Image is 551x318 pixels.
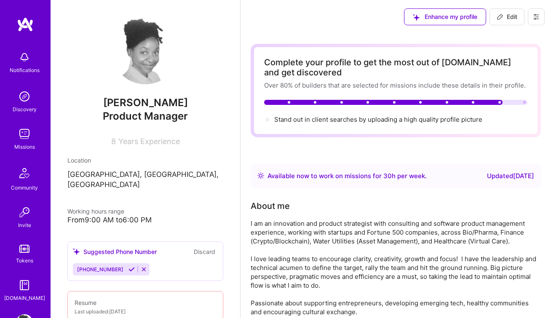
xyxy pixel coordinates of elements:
img: teamwork [16,126,33,142]
div: [DOMAIN_NAME] [4,294,45,302]
div: Stand out in client searches by uploading a high quality profile picture [274,115,482,124]
img: discovery [16,88,33,105]
i: icon SuggestedTeams [73,248,80,255]
div: Complete your profile to get the most out of [DOMAIN_NAME] and get discovered [264,57,527,77]
i: icon SuggestedTeams [413,14,420,21]
span: Enhance my profile [413,13,477,21]
div: Last uploaded: [DATE] [75,307,216,316]
span: [PERSON_NAME] [67,96,223,109]
div: Notifications [10,66,40,75]
img: guide book [16,277,33,294]
button: Discard [191,247,218,257]
span: Product Manager [103,110,188,122]
span: 8 [111,137,116,146]
i: Accept [128,266,135,273]
span: Resume [75,299,96,306]
div: Community [11,183,38,192]
span: Working hours range [67,208,124,215]
img: Community [14,163,35,183]
span: Edit [497,13,517,21]
span: 30 [383,172,392,180]
span: [PHONE_NUMBER] [77,266,123,273]
i: Reject [141,266,147,273]
img: tokens [19,245,29,253]
img: User Avatar [112,17,179,84]
div: Suggested Phone Number [73,247,157,256]
div: Updated [DATE] [487,171,534,181]
div: Tokens [16,256,33,265]
div: Available now to work on missions for h per week . [267,171,427,181]
div: Discovery [13,105,37,114]
div: Invite [18,221,31,230]
p: [GEOGRAPHIC_DATA], [GEOGRAPHIC_DATA], [GEOGRAPHIC_DATA] [67,170,223,190]
div: Over 80% of builders that are selected for missions include these details in their profile. [264,81,527,90]
img: Invite [16,204,33,221]
div: From 9:00 AM to 6:00 PM [67,216,223,224]
div: About me [251,200,290,212]
img: bell [16,49,33,66]
div: Missions [14,142,35,151]
span: Years Experience [118,137,180,146]
div: Location [67,156,223,165]
img: Availability [257,172,264,179]
img: logo [17,17,34,32]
